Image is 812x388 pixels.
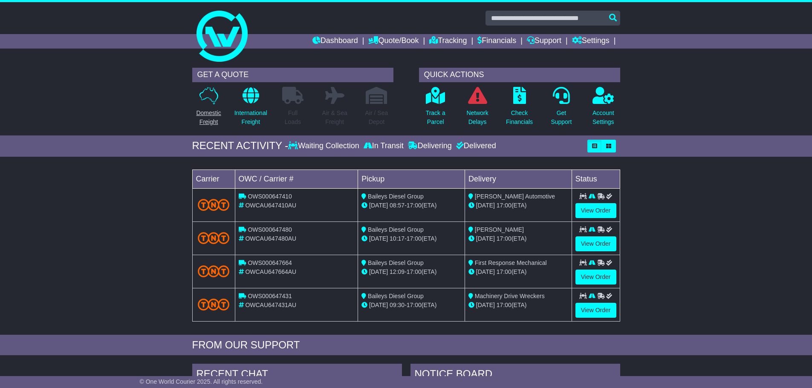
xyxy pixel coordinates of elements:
[476,302,495,308] span: [DATE]
[476,268,495,275] span: [DATE]
[475,226,524,233] span: [PERSON_NAME]
[368,293,424,299] span: Baileys Diesel Group
[245,302,296,308] span: OWCAU647431AU
[407,268,422,275] span: 17:00
[497,202,511,209] span: 17:00
[361,141,406,151] div: In Transit
[575,270,616,285] a: View Order
[245,202,296,209] span: OWCAU647410AU
[234,109,267,126] p: International Freight
[572,170,620,188] td: Status
[390,235,405,242] span: 10:17
[322,109,347,126] p: Air & Sea Freight
[429,34,467,49] a: Tracking
[192,140,289,152] div: RECENT ACTIVITY -
[468,267,568,276] div: (ETA)
[369,268,388,275] span: [DATE]
[477,34,516,49] a: Financials
[475,193,555,200] span: [PERSON_NAME] Automotive
[426,109,445,126] p: Track a Parcel
[358,170,465,188] td: Pickup
[468,201,568,210] div: (ETA)
[468,301,568,310] div: (ETA)
[407,202,422,209] span: 17:00
[198,232,230,244] img: TNT_Domestic.png
[454,141,496,151] div: Delivered
[369,235,388,242] span: [DATE]
[361,234,461,243] div: - (ETA)
[361,301,461,310] div: - (ETA)
[198,299,230,310] img: TNT_Domestic.png
[368,193,424,200] span: Baileys Diesel Group
[369,302,388,308] span: [DATE]
[198,199,230,210] img: TNT_Domestic.png
[550,86,572,131] a: GetSupport
[288,141,361,151] div: Waiting Collection
[575,203,616,218] a: View Order
[572,34,610,49] a: Settings
[497,268,511,275] span: 17:00
[235,170,358,188] td: OWC / Carrier #
[410,364,620,387] div: NOTICE BOARD
[551,109,572,126] p: Get Support
[192,68,393,82] div: GET A QUOTE
[368,34,419,49] a: Quote/Book
[196,109,221,126] p: Domestic Freight
[419,68,620,82] div: QUICK ACTIONS
[198,265,230,277] img: TNT_Domestic.png
[575,303,616,318] a: View Order
[312,34,358,49] a: Dashboard
[390,302,405,308] span: 09:30
[245,235,296,242] span: OWCAU647480AU
[140,378,263,385] span: © One World Courier 2025. All rights reserved.
[465,170,572,188] td: Delivery
[506,109,533,126] p: Check Financials
[406,141,454,151] div: Delivering
[497,302,511,308] span: 17:00
[248,259,292,266] span: OWS000647664
[592,86,615,131] a: AccountSettings
[248,226,292,233] span: OWS000647480
[475,259,547,266] span: First Response Mechanical
[192,170,235,188] td: Carrier
[575,236,616,251] a: View Order
[476,202,495,209] span: [DATE]
[407,235,422,242] span: 17:00
[234,86,268,131] a: InternationalFreight
[192,364,402,387] div: RECENT CHAT
[248,293,292,299] span: OWS000647431
[368,259,424,266] span: Baileys Diesel Group
[390,268,405,275] span: 12:09
[407,302,422,308] span: 17:00
[497,235,511,242] span: 17:00
[282,109,303,126] p: Full Loads
[248,193,292,200] span: OWS000647410
[368,226,424,233] span: Baileys Diesel Group
[192,339,620,351] div: FROM OUR SUPPORT
[369,202,388,209] span: [DATE]
[365,109,388,126] p: Air / Sea Depot
[361,201,461,210] div: - (ETA)
[196,86,221,131] a: DomesticFreight
[475,293,545,299] span: Machinery Drive Wreckers
[468,234,568,243] div: (ETA)
[466,86,488,131] a: NetworkDelays
[466,109,488,126] p: Network Delays
[592,109,614,126] p: Account Settings
[245,268,296,275] span: OWCAU647664AU
[361,267,461,276] div: - (ETA)
[506,86,533,131] a: CheckFinancials
[425,86,446,131] a: Track aParcel
[390,202,405,209] span: 08:57
[476,235,495,242] span: [DATE]
[527,34,561,49] a: Support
